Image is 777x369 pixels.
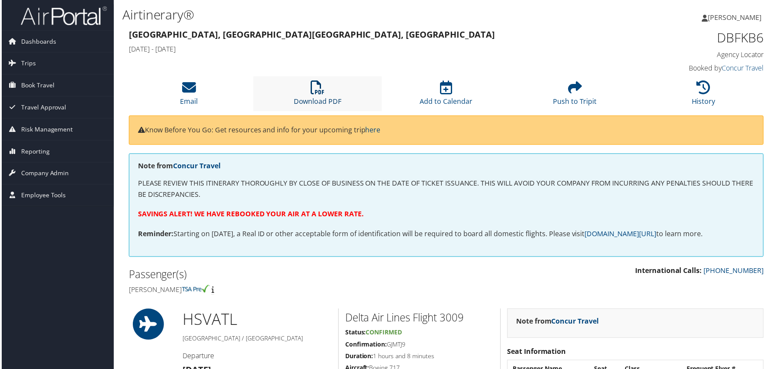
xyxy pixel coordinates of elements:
[345,353,494,362] h5: 1 hours and 8 minutes
[137,162,220,171] strong: Note from
[137,125,756,136] p: Know Before You Go: Get resources and info for your upcoming trip
[517,318,600,327] strong: Note from
[345,341,494,350] h5: GJMTJ9
[703,4,771,30] a: [PERSON_NAME]
[19,119,71,141] span: Risk Management
[172,162,220,171] a: Concur Travel
[553,86,597,106] a: Push to Tripit
[137,179,756,201] p: PLEASE REVIEW THIS ITINERARY THOROUGHLY BY CLOSE OF BUSINESS ON THE DATE OF TICKET ISSUANCE. THIS...
[181,286,209,294] img: tsa-precheck.png
[345,329,366,337] strong: Status:
[121,6,555,24] h1: Airtinerary®
[19,141,48,163] span: Reporting
[182,310,331,331] h1: HSV ATL
[19,163,67,185] span: Company Admin
[293,86,341,106] a: Download PDF
[585,230,657,239] a: [DOMAIN_NAME][URL]
[552,318,600,327] a: Concur Travel
[615,50,765,60] h4: Agency Locator
[19,75,53,96] span: Book Travel
[345,353,373,361] strong: Duration:
[615,29,765,47] h1: DBFKB6
[345,311,494,326] h2: Delta Air Lines Flight 3009
[128,286,440,295] h4: [PERSON_NAME]
[420,86,472,106] a: Add to Calendar
[128,29,495,40] strong: [GEOGRAPHIC_DATA], [GEOGRAPHIC_DATA] [GEOGRAPHIC_DATA], [GEOGRAPHIC_DATA]
[19,31,55,52] span: Dashboards
[723,64,765,73] a: Concur Travel
[19,6,106,26] img: airportal-logo.png
[19,53,34,74] span: Trips
[366,329,402,337] span: Confirmed
[615,64,765,73] h4: Booked by
[365,125,380,135] a: here
[128,44,602,54] h4: [DATE] - [DATE]
[19,97,65,119] span: Travel Approval
[137,230,173,239] strong: Reminder:
[693,86,716,106] a: History
[705,267,765,276] a: [PHONE_NUMBER]
[179,86,197,106] a: Email
[182,335,331,344] h5: [GEOGRAPHIC_DATA] / [GEOGRAPHIC_DATA]
[345,341,387,350] strong: Confirmation:
[182,352,331,362] h4: Departure
[636,267,703,276] strong: International Calls:
[128,268,440,283] h2: Passenger(s)
[137,210,363,219] strong: SAVINGS ALERT! WE HAVE REBOOKED YOUR AIR AT A LOWER RATE.
[19,185,64,207] span: Employee Tools
[137,229,756,241] p: Starting on [DATE], a Real ID or other acceptable form of identification will be required to boar...
[507,348,567,357] strong: Seat Information
[709,13,763,22] span: [PERSON_NAME]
